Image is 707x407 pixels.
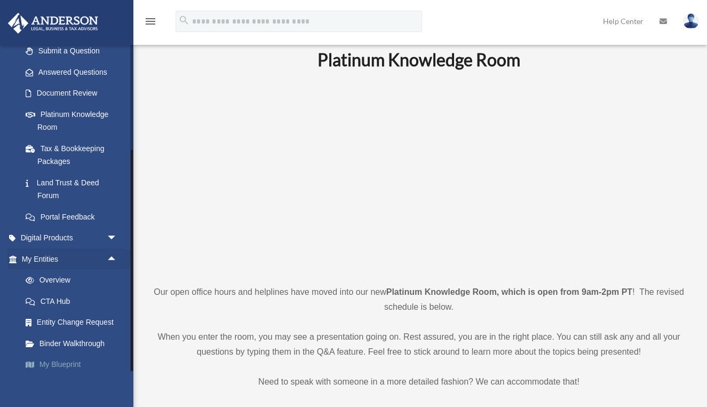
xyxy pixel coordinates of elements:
img: User Pic [683,13,699,29]
a: Overview [15,270,133,291]
a: Document Review [15,83,133,104]
img: Anderson Advisors Platinum Portal [5,13,101,34]
strong: Platinum Knowledge Room, which is open from 9am-2pm PT [386,287,632,296]
i: menu [144,15,157,28]
a: My Blueprint [15,354,133,375]
p: When you enter the room, you may see a presentation going on. Rest assured, you are in the right ... [152,330,686,359]
a: Answered Questions [15,61,133,83]
span: arrow_drop_up [107,248,128,270]
p: Need to speak with someone in a more detailed fashion? We can accommodate that! [152,374,686,389]
i: search [178,14,190,26]
span: arrow_drop_down [107,228,128,249]
a: CTA Hub [15,291,133,312]
iframe: 231110_Toby_KnowledgeRoom [259,84,579,265]
a: Submit a Question [15,41,133,62]
a: Tax & Bookkeeping Packages [15,138,133,172]
a: Platinum Knowledge Room [15,104,128,138]
a: Binder Walkthrough [15,333,133,354]
a: Portal Feedback [15,206,133,228]
a: menu [144,19,157,28]
a: Digital Productsarrow_drop_down [7,228,133,249]
a: My Entitiesarrow_drop_up [7,248,133,270]
a: Entity Change Request [15,312,133,333]
a: Land Trust & Deed Forum [15,172,133,206]
b: Platinum Knowledge Room [317,49,520,70]
p: Our open office hours and helplines have moved into our new ! The revised schedule is below. [152,285,686,315]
